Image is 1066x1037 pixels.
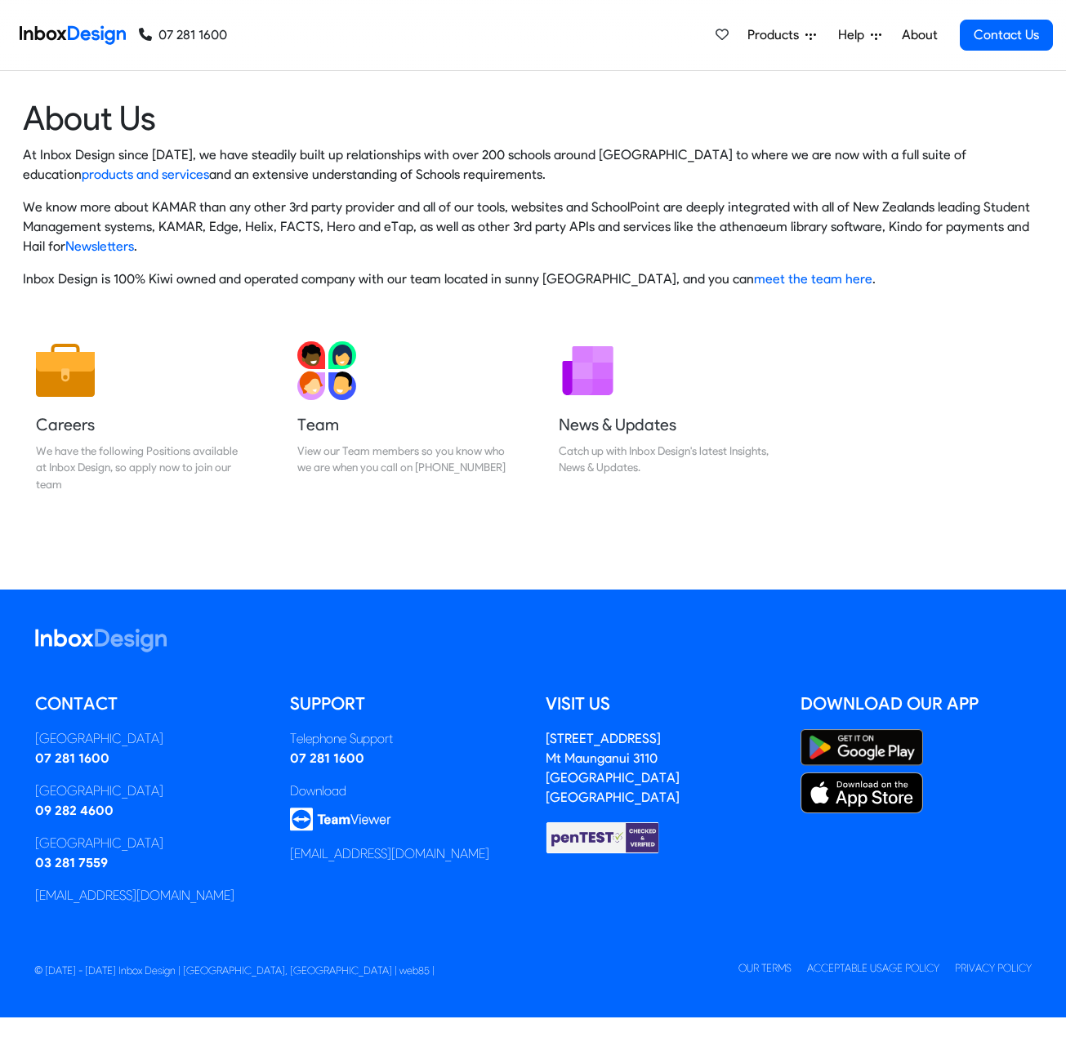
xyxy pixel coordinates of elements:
[82,167,209,182] a: products and services
[36,443,247,492] div: We have the following Positions available at Inbox Design, so apply now to join our team
[35,964,435,977] span: © [DATE] - [DATE] Inbox Design | [GEOGRAPHIC_DATA], [GEOGRAPHIC_DATA] | web85 |
[801,772,923,813] img: Apple App Store
[960,20,1053,51] a: Contact Us
[290,808,391,831] img: logo_teamviewer.svg
[65,238,134,254] a: Newsletters
[546,828,660,843] a: Checked & Verified by penTEST
[35,781,266,801] div: [GEOGRAPHIC_DATA]
[741,19,823,51] a: Products
[297,341,356,400] img: 2022_01_13_icon_team.svg
[559,443,769,476] div: Catch up with Inbox Design's latest Insights, News & Updates.
[23,198,1044,256] p: We know more about KAMAR than any other 3rd party provider and all of our tools, websites and Sch...
[546,731,680,805] a: [STREET_ADDRESS]Mt Maunganui 3110[GEOGRAPHIC_DATA][GEOGRAPHIC_DATA]
[546,731,680,805] address: [STREET_ADDRESS] Mt Maunganui 3110 [GEOGRAPHIC_DATA] [GEOGRAPHIC_DATA]
[290,750,364,766] a: 07 281 1600
[838,25,871,45] span: Help
[801,729,923,766] img: Google Play Store
[23,328,260,505] a: Careers We have the following Positions available at Inbox Design, so apply now to join our team
[754,271,872,287] a: meet the team here
[546,328,783,505] a: News & Updates Catch up with Inbox Design's latest Insights, News & Updates.
[290,846,489,861] a: [EMAIL_ADDRESS][DOMAIN_NAME]
[35,855,108,870] a: 03 281 7559
[290,781,521,801] div: Download
[23,145,1044,185] p: At Inbox Design since [DATE], we have steadily built up relationships with over 200 schools aroun...
[738,962,792,974] a: Our Terms
[35,750,109,766] a: 07 281 1600
[897,19,942,51] a: About
[290,692,521,716] h5: Support
[955,962,1032,974] a: Privacy Policy
[36,413,247,436] h5: Careers
[559,413,769,436] h5: News & Updates
[807,962,939,974] a: Acceptable Usage Policy
[35,629,167,652] img: logo_inboxdesign_white.svg
[35,834,266,853] div: [GEOGRAPHIC_DATA]
[35,692,266,716] h5: Contact
[801,692,1032,716] h5: Download our App
[284,328,521,505] a: Team View our Team members so you know who we are when you call on [PHONE_NUMBER]
[23,97,1044,139] heading: About Us
[747,25,805,45] span: Products
[832,19,888,51] a: Help
[546,821,660,855] img: Checked & Verified by penTEST
[546,692,777,716] h5: Visit us
[290,729,521,749] div: Telephone Support
[35,729,266,749] div: [GEOGRAPHIC_DATA]
[35,888,234,903] a: [EMAIL_ADDRESS][DOMAIN_NAME]
[297,413,508,436] h5: Team
[35,803,114,818] a: 09 282 4600
[297,443,508,476] div: View our Team members so you know who we are when you call on [PHONE_NUMBER]
[559,341,618,400] img: 2022_01_12_icon_newsletter.svg
[36,341,95,400] img: 2022_01_13_icon_job.svg
[23,269,1044,289] p: Inbox Design is 100% Kiwi owned and operated company with our team located in sunny [GEOGRAPHIC_D...
[139,25,227,45] a: 07 281 1600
